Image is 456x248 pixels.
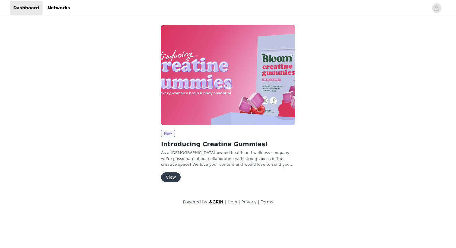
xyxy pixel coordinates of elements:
[44,1,74,15] a: Networks
[161,130,175,137] span: New
[228,199,237,204] a: Help
[209,200,224,204] img: logo
[161,150,295,168] p: As a [DEMOGRAPHIC_DATA]-owned health and wellness company, we’re passionate about collaborating w...
[161,172,181,182] button: View
[241,199,257,204] a: Privacy
[434,3,439,13] div: avatar
[225,199,226,204] span: |
[161,25,295,125] img: Bloom Nutrition
[261,199,273,204] a: Terms
[10,1,43,15] a: Dashboard
[183,199,207,204] span: Powered by
[161,175,181,180] a: View
[258,199,259,204] span: |
[239,199,240,204] span: |
[161,140,295,149] h2: Introducing Creatine Gummies!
